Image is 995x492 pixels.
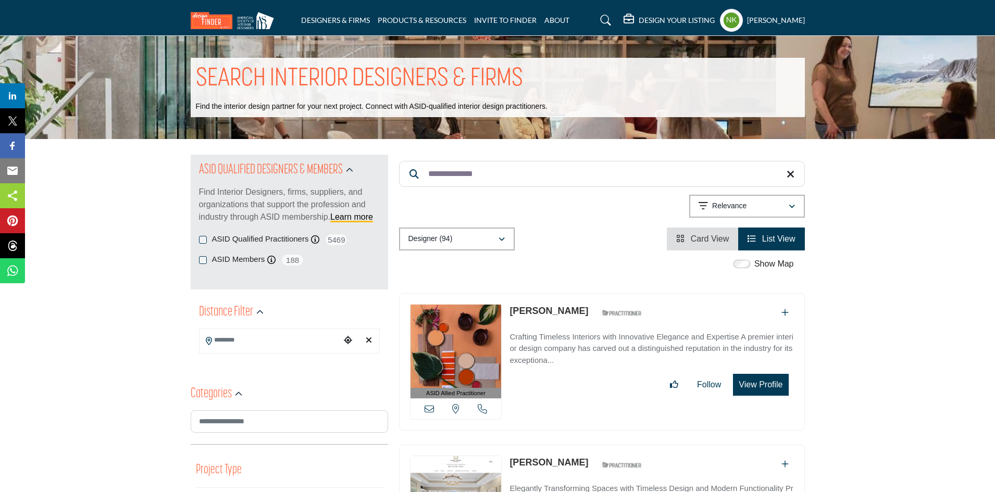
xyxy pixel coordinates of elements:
[781,460,789,469] a: Add To List
[426,389,486,398] span: ASID Allied Practitioner
[624,14,715,27] div: DESIGN YOUR LISTING
[199,256,207,264] input: ASID Members checkbox
[191,12,279,29] img: Site Logo
[361,330,377,352] div: Clear search location
[199,186,380,223] p: Find Interior Designers, firms, suppliers, and organizations that support the profession and indu...
[509,306,588,316] a: [PERSON_NAME]
[330,212,373,221] a: Learn more
[762,234,795,243] span: List View
[191,410,388,433] input: Search Category
[598,307,645,320] img: ASID Qualified Practitioners Badge Icon
[509,457,588,468] a: [PERSON_NAME]
[639,16,715,25] h5: DESIGN YOUR LISTING
[325,233,348,246] span: 5469
[689,195,805,218] button: Relevance
[196,63,523,95] h1: SEARCH INTERIOR DESIGNERS & FIRMS
[474,16,537,24] a: INVITE TO FINDER
[411,305,502,388] img: Sarah Darivoff
[399,161,805,187] input: Search Keyword
[411,305,502,399] a: ASID Allied Practitioner
[676,234,729,243] a: View Card
[720,9,743,32] button: Show hide supplier dropdown
[199,161,343,180] h2: ASID QUALIFIED DESIGNERS & MEMBERS
[691,234,729,243] span: Card View
[781,308,789,317] a: Add To List
[590,12,618,29] a: Search
[663,374,685,395] button: Like listing
[690,374,728,395] button: Follow
[712,201,747,211] p: Relevance
[191,385,232,403] h2: Categories
[509,304,588,318] p: Sarah Darivoff
[748,234,795,243] a: View List
[509,325,793,367] a: Crafting Timeless Interiors with Innovative Elegance and Expertise A premier interior design comp...
[212,233,309,245] label: ASID Qualified Practitioners
[754,258,794,270] label: Show Map
[340,330,356,352] div: Choose your current location
[200,330,340,350] input: Search Location
[509,331,793,367] p: Crafting Timeless Interiors with Innovative Elegance and Expertise A premier interior design comp...
[212,254,265,266] label: ASID Members
[544,16,569,24] a: ABOUT
[598,458,645,471] img: ASID Qualified Practitioners Badge Icon
[196,102,548,112] p: Find the interior design partner for your next project. Connect with ASID-qualified interior desi...
[199,236,207,244] input: ASID Qualified Practitioners checkbox
[281,254,304,267] span: 188
[196,460,242,480] button: Project Type
[738,228,804,250] li: List View
[199,303,253,322] h2: Distance Filter
[509,456,588,470] p: Sarah Yerger
[378,16,466,24] a: PRODUCTS & RESOURCES
[667,228,738,250] li: Card View
[301,16,370,24] a: DESIGNERS & FIRMS
[399,228,515,250] button: Designer (94)
[733,374,788,396] button: View Profile
[408,234,453,244] p: Designer (94)
[747,15,805,26] h5: [PERSON_NAME]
